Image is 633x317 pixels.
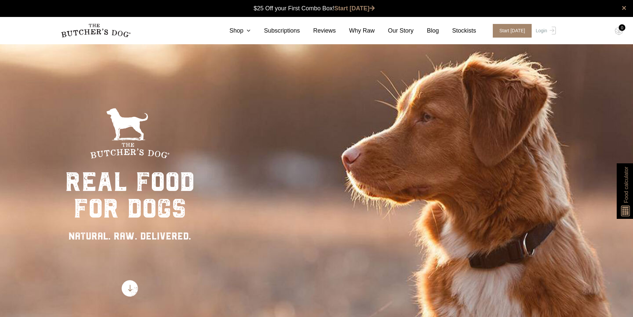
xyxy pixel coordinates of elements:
div: real food for dogs [65,169,195,222]
span: Start [DATE] [493,24,532,38]
a: Blog [414,26,439,35]
a: Why Raw [336,26,375,35]
a: Stockists [439,26,476,35]
a: Start [DATE] [334,5,375,12]
div: NATURAL. RAW. DELIVERED. [65,229,195,243]
div: 0 [619,24,625,31]
a: Shop [216,26,251,35]
a: Reviews [300,26,336,35]
a: Login [534,24,556,38]
a: close [622,4,626,12]
a: Start [DATE] [486,24,534,38]
span: Food calculator [622,167,630,203]
a: Subscriptions [251,26,300,35]
a: Our Story [375,26,414,35]
img: TBD_Cart-Empty.png [615,27,623,35]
